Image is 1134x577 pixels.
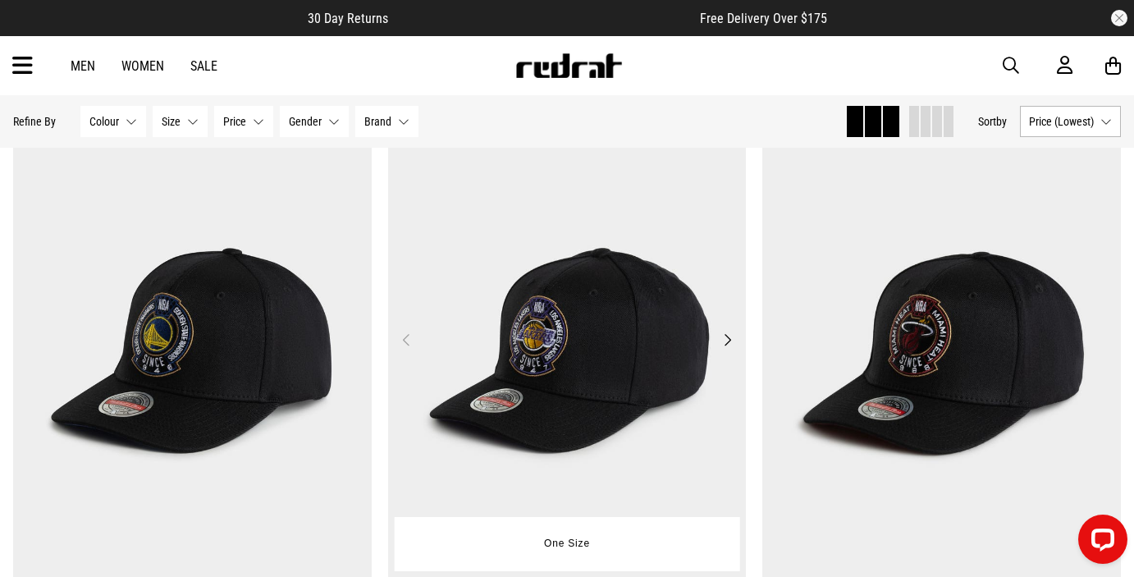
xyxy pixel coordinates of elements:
button: Price (Lowest) [1020,106,1121,137]
button: One Size [532,529,602,559]
span: Free Delivery Over $175 [700,11,827,26]
span: Colour [89,115,119,128]
a: Women [121,58,164,74]
span: Size [162,115,181,128]
a: Men [71,58,95,74]
button: Size [153,106,208,137]
iframe: LiveChat chat widget [1065,508,1134,577]
span: Price (Lowest) [1029,115,1094,128]
span: Price [223,115,246,128]
button: Price [214,106,273,137]
button: Sortby [978,112,1007,131]
span: Gender [289,115,322,128]
span: Brand [364,115,391,128]
img: Redrat logo [514,53,623,78]
button: Gender [280,106,349,137]
button: Brand [355,106,418,137]
button: Next [717,330,738,350]
button: Colour [80,106,146,137]
span: 30 Day Returns [308,11,388,26]
a: Sale [190,58,217,74]
span: by [996,115,1007,128]
button: Previous [396,330,417,350]
p: Refine By [13,115,56,128]
iframe: Customer reviews powered by Trustpilot [421,10,667,26]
